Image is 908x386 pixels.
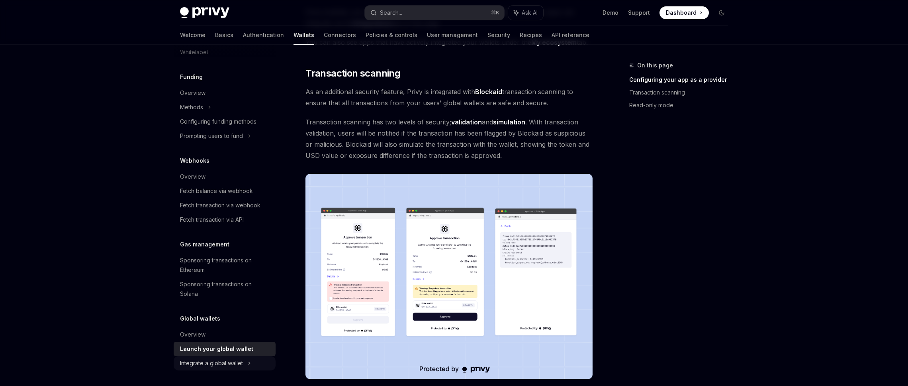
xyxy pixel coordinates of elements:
[552,26,589,45] a: API reference
[180,358,243,368] div: Integrate a global wallet
[629,73,734,86] a: Configuring your app as a provider
[451,118,482,126] strong: validation
[475,88,502,96] a: Blockaid
[180,215,244,225] div: Fetch transaction via API
[180,240,229,249] h5: Gas management
[180,72,203,82] h5: Funding
[174,327,276,342] a: Overview
[365,6,504,20] button: Search...⌘K
[305,116,593,161] span: Transaction scanning has two levels of security; and . With transaction validation, users will be...
[522,9,538,17] span: Ask AI
[180,156,209,165] h5: Webhooks
[180,102,203,112] div: Methods
[180,330,205,339] div: Overview
[174,114,276,129] a: Configuring funding methods
[180,186,253,196] div: Fetch balance via webhook
[629,99,734,112] a: Read-only mode
[491,10,499,16] span: ⌘ K
[637,61,673,70] span: On this page
[305,174,593,379] img: Transaction scanning UI
[180,88,205,98] div: Overview
[380,8,402,18] div: Search...
[305,67,400,80] span: Transaction scanning
[174,198,276,213] a: Fetch transaction via webhook
[180,117,256,126] div: Configuring funding methods
[215,26,233,45] a: Basics
[174,169,276,184] a: Overview
[180,172,205,181] div: Overview
[305,86,593,108] span: As an additional security feature, Privy is integrated with transaction scanning to ensure that a...
[531,38,577,46] strong: My ecosystem
[659,6,709,19] a: Dashboard
[715,6,728,19] button: Toggle dark mode
[366,26,417,45] a: Policies & controls
[629,86,734,99] a: Transaction scanning
[180,131,243,141] div: Prompting users to fund
[487,26,510,45] a: Security
[174,213,276,227] a: Fetch transaction via API
[603,9,618,17] a: Demo
[180,7,229,18] img: dark logo
[180,201,260,210] div: Fetch transaction via webhook
[180,344,253,354] div: Launch your global wallet
[531,38,577,47] a: My ecosystem
[174,342,276,356] a: Launch your global wallet
[294,26,314,45] a: Wallets
[180,26,205,45] a: Welcome
[180,314,220,323] h5: Global wallets
[180,256,271,275] div: Sponsoring transactions on Ethereum
[174,184,276,198] a: Fetch balance via webhook
[628,9,650,17] a: Support
[174,253,276,277] a: Sponsoring transactions on Ethereum
[427,26,478,45] a: User management
[174,86,276,100] a: Overview
[520,26,542,45] a: Recipes
[243,26,284,45] a: Authentication
[324,26,356,45] a: Connectors
[493,118,525,126] strong: simulation
[180,280,271,299] div: Sponsoring transactions on Solana
[508,6,543,20] button: Ask AI
[666,9,697,17] span: Dashboard
[174,277,276,301] a: Sponsoring transactions on Solana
